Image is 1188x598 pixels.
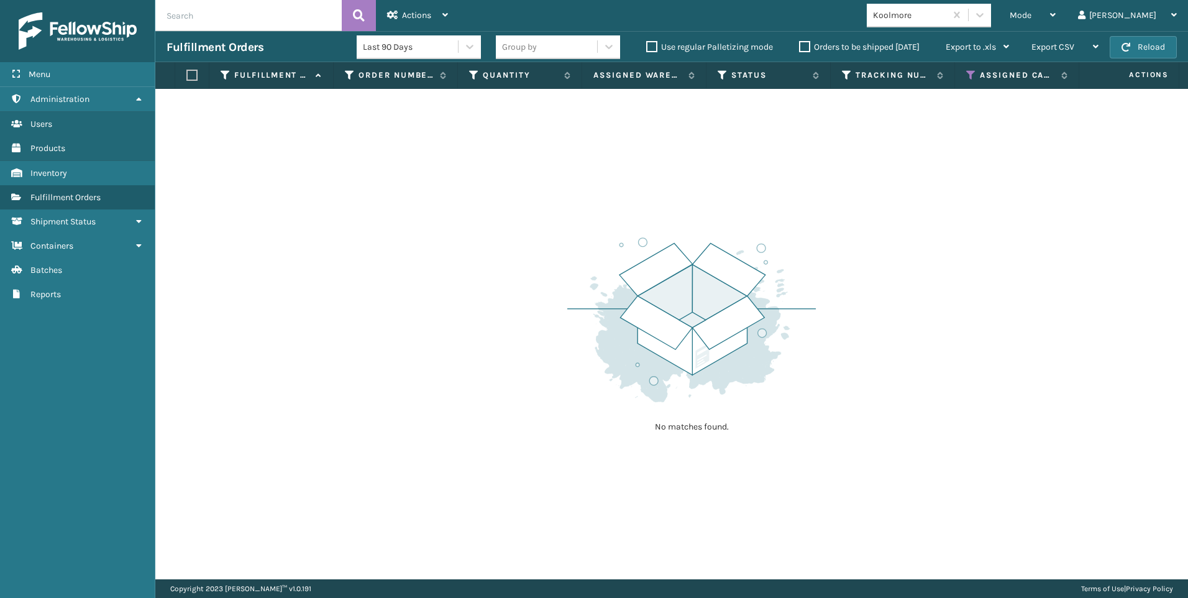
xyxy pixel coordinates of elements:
[363,40,459,53] div: Last 90 Days
[483,70,558,81] label: Quantity
[1110,36,1177,58] button: Reload
[30,94,89,104] span: Administration
[30,265,62,275] span: Batches
[1010,10,1031,21] span: Mode
[646,42,773,52] label: Use regular Palletizing mode
[30,143,65,154] span: Products
[170,579,311,598] p: Copyright 2023 [PERSON_NAME]™ v 1.0.191
[30,241,73,251] span: Containers
[30,168,67,178] span: Inventory
[30,192,101,203] span: Fulfillment Orders
[30,119,52,129] span: Users
[856,70,931,81] label: Tracking Number
[402,10,431,21] span: Actions
[593,70,682,81] label: Assigned Warehouse
[1126,584,1173,593] a: Privacy Policy
[30,289,61,300] span: Reports
[873,9,947,22] div: Koolmore
[1031,42,1074,52] span: Export CSV
[234,70,309,81] label: Fulfillment Order Id
[946,42,996,52] span: Export to .xls
[980,70,1055,81] label: Assigned Carrier Service
[1090,65,1176,85] span: Actions
[30,216,96,227] span: Shipment Status
[799,42,920,52] label: Orders to be shipped [DATE]
[29,69,50,80] span: Menu
[1081,584,1124,593] a: Terms of Use
[502,40,537,53] div: Group by
[167,40,263,55] h3: Fulfillment Orders
[731,70,806,81] label: Status
[19,12,137,50] img: logo
[1081,579,1173,598] div: |
[359,70,434,81] label: Order Number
